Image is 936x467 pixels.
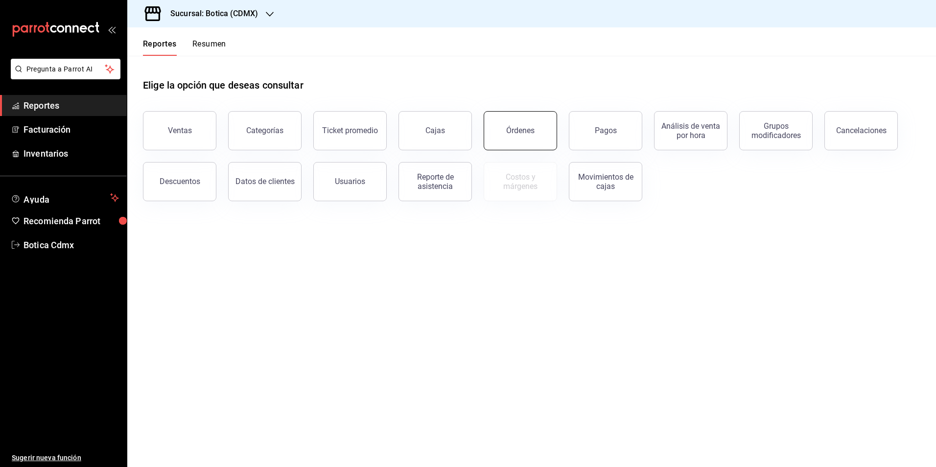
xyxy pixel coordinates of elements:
[595,126,617,135] div: Pagos
[569,162,642,201] button: Movimientos de cajas
[246,126,283,135] div: Categorías
[484,162,557,201] button: Contrata inventarios para ver este reporte
[163,8,258,20] h3: Sucursal: Botica (CDMX)
[11,59,120,79] button: Pregunta a Parrot AI
[143,78,304,93] h1: Elige la opción que deseas consultar
[490,172,551,191] div: Costos y márgenes
[23,99,119,112] span: Reportes
[192,39,226,56] button: Resumen
[23,238,119,252] span: Botica Cdmx
[569,111,642,150] button: Pagos
[836,126,887,135] div: Cancelaciones
[575,172,636,191] div: Movimientos de cajas
[12,453,119,463] span: Sugerir nueva función
[143,39,226,56] div: navigation tabs
[313,162,387,201] button: Usuarios
[23,123,119,136] span: Facturación
[143,162,216,201] button: Descuentos
[23,147,119,160] span: Inventarios
[398,111,472,150] a: Cajas
[322,126,378,135] div: Ticket promedio
[405,172,466,191] div: Reporte de asistencia
[23,192,106,204] span: Ayuda
[484,111,557,150] button: Órdenes
[26,64,105,74] span: Pregunta a Parrot AI
[228,111,302,150] button: Categorías
[7,71,120,81] a: Pregunta a Parrot AI
[335,177,365,186] div: Usuarios
[506,126,535,135] div: Órdenes
[160,177,200,186] div: Descuentos
[425,125,445,137] div: Cajas
[108,25,116,33] button: open_drawer_menu
[168,126,192,135] div: Ventas
[235,177,295,186] div: Datos de clientes
[824,111,898,150] button: Cancelaciones
[739,111,813,150] button: Grupos modificadores
[654,111,727,150] button: Análisis de venta por hora
[398,162,472,201] button: Reporte de asistencia
[23,214,119,228] span: Recomienda Parrot
[660,121,721,140] div: Análisis de venta por hora
[143,111,216,150] button: Ventas
[313,111,387,150] button: Ticket promedio
[746,121,806,140] div: Grupos modificadores
[143,39,177,56] button: Reportes
[228,162,302,201] button: Datos de clientes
